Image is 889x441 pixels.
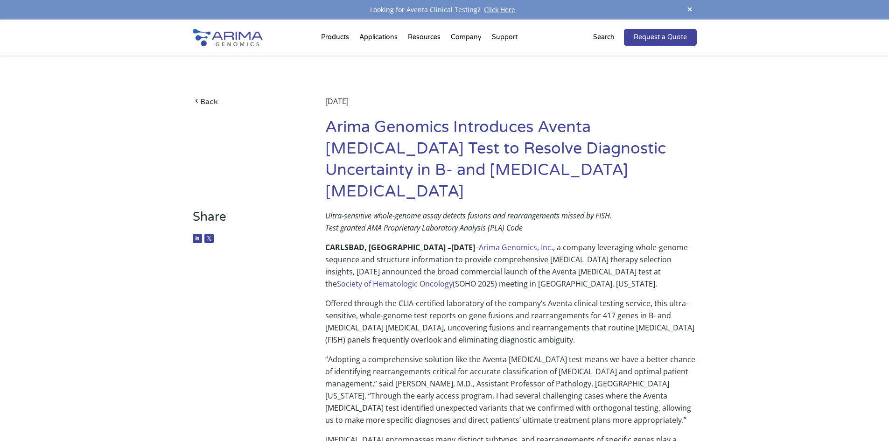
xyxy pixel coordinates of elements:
[193,210,298,231] h3: Share
[325,95,696,117] div: [DATE]
[193,29,263,46] img: Arima-Genomics-logo
[325,353,696,434] p: “Adopting a comprehensive solution like the Aventa [MEDICAL_DATA] test means we have a better cha...
[325,241,696,297] p: – ., a company leveraging whole-genome sequence and structure information to provide comprehensiv...
[325,297,696,353] p: Offered through the CLIA-certified laboratory of the company’s Aventa clinical testing service, t...
[193,95,298,108] a: Back
[593,31,615,43] p: Search
[479,242,551,252] a: Arima Genomics, Inc
[193,4,697,16] div: Looking for Aventa Clinical Testing?
[325,242,451,252] b: CARLSBAD, [GEOGRAPHIC_DATA] –
[325,117,696,210] h1: Arima Genomics Introduces Aventa [MEDICAL_DATA] Test to Resolve Diagnostic Uncertainty in B- and ...
[325,210,612,221] em: Ultra-sensitive whole-genome assay detects fusions and rearrangements missed by FISH.
[480,5,519,14] a: Click Here
[624,29,697,46] a: Request a Quote
[451,242,475,252] b: [DATE]
[325,223,523,233] em: Test granted AMA Proprietary Laboratory Analysis (PLA) Code
[337,279,453,289] a: Society of Hematologic Oncology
